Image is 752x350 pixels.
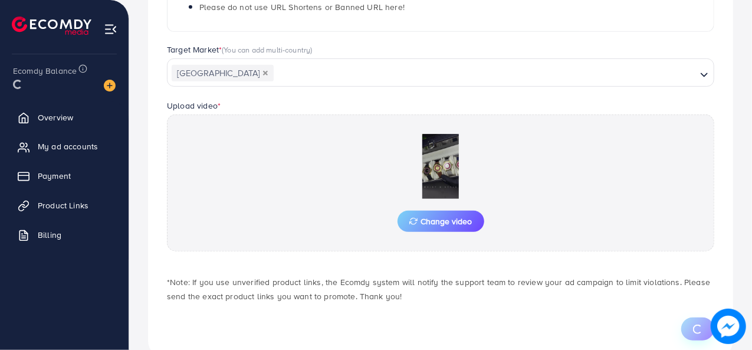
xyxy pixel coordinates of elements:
[9,223,120,247] a: Billing
[167,100,221,112] label: Upload video
[398,211,484,232] button: Change video
[38,199,88,211] span: Product Links
[13,65,77,77] span: Ecomdy Balance
[275,64,695,83] input: Search for option
[167,275,714,303] p: *Note: If you use unverified product links, the Ecomdy system will notify the support team to rev...
[199,1,405,13] span: Please do not use URL Shortens or Banned URL here!
[9,164,120,188] a: Payment
[9,135,120,158] a: My ad accounts
[409,217,472,225] span: Change video
[222,44,312,55] span: (You can add multi-country)
[382,134,500,199] img: Preview Image
[711,309,746,344] img: image
[167,44,313,55] label: Target Market
[172,65,274,81] span: [GEOGRAPHIC_DATA]
[12,17,91,35] img: logo
[38,112,73,123] span: Overview
[38,229,61,241] span: Billing
[262,70,268,76] button: Deselect Pakistan
[9,106,120,129] a: Overview
[38,140,98,152] span: My ad accounts
[167,58,714,87] div: Search for option
[38,170,71,182] span: Payment
[104,80,116,91] img: image
[104,22,117,36] img: menu
[9,194,120,217] a: Product Links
